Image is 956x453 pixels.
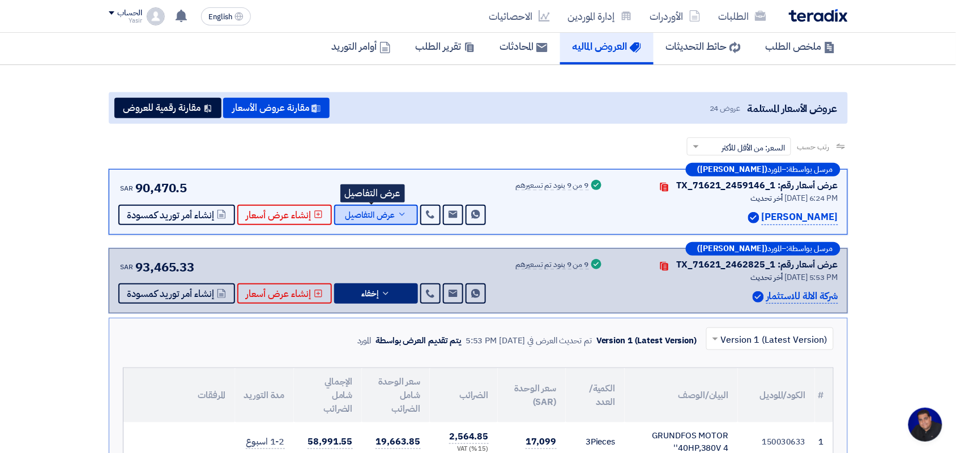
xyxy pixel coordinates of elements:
button: إنشاء أمر توريد كمسودة [118,283,235,304]
th: سعر الوحدة شامل الضرائب [362,368,430,422]
span: 17,099 [526,435,556,449]
p: [PERSON_NAME] [762,210,838,225]
b: ([PERSON_NAME]) [698,166,768,174]
span: English [208,13,232,21]
th: سعر الوحدة (SAR) [498,368,566,422]
h5: ملخص الطلب [766,40,835,53]
th: البيان/الوصف [625,368,738,422]
button: مقارنة رقمية للعروض [114,98,221,118]
div: 9 من 9 بنود تم تسعيرهم [516,261,589,270]
img: Verified Account [753,291,764,303]
div: – [686,163,840,176]
a: ملخص الطلب [753,28,848,64]
span: 3 [586,435,591,448]
div: – [686,242,840,256]
span: SAR [121,183,134,193]
span: 90,470.5 [135,179,187,197]
span: 2,564.85 [449,430,488,444]
span: عرض التفاصيل [345,211,395,219]
div: Version 1 (Latest Version) [596,334,697,347]
a: الأوردرات [641,3,710,29]
a: الاحصائيات [480,3,559,29]
img: Verified Account [748,212,759,223]
img: Teradix logo [789,9,848,22]
span: رتب حسب [797,141,829,153]
span: المورد [768,166,782,174]
th: مدة التوريد [235,368,294,422]
div: عرض أسعار رقم: TX_71621_2462825_1 [677,258,838,271]
th: المرفقات [123,368,235,422]
button: English [201,7,251,25]
button: إنشاء عرض أسعار [237,283,332,304]
h5: أوامر التوريد [332,40,391,53]
button: إنشاء عرض أسعار [237,205,332,225]
div: المورد [357,334,372,347]
div: الحساب [118,8,142,18]
div: تم تحديث العرض في [DATE] 5:53 PM [466,334,592,347]
span: إنشاء أمر توريد كمسودة [127,290,215,298]
span: إنشاء عرض أسعار [246,211,311,219]
th: # [815,368,833,422]
th: الإجمالي شامل الضرائب [294,368,362,422]
span: إخفاء [362,290,379,298]
a: إدارة الموردين [559,3,641,29]
a: الطلبات [710,3,775,29]
span: عروض الأسعار المستلمة [747,101,837,116]
h5: المحادثات [500,40,548,53]
h5: العروض الماليه [573,40,641,53]
span: المورد [768,245,782,253]
div: عرض أسعار رقم: TX_71621_2459146_1 [677,179,838,192]
button: عرض التفاصيل [334,205,418,225]
span: 1-2 اسبوع [246,435,284,449]
div: Yasir [109,18,142,24]
button: إنشاء أمر توريد كمسودة [118,205,235,225]
a: المحادثات [488,28,560,64]
span: [DATE] 6:24 PM [785,192,838,204]
div: يتم تقديم العرض بواسطة [375,334,461,347]
span: مرسل بواسطة: [787,245,833,253]
button: إخفاء [334,283,418,304]
button: مقارنة عروض الأسعار [223,98,330,118]
span: [DATE] 5:53 PM [785,271,838,283]
span: السعر: من الأقل للأكثر [722,142,785,154]
span: 58,991.55 [308,435,352,449]
span: إنشاء عرض أسعار [246,290,311,298]
h5: تقرير الطلب [416,40,475,53]
b: ([PERSON_NAME]) [698,245,768,253]
a: أوامر التوريد [319,28,403,64]
span: إنشاء أمر توريد كمسودة [127,211,215,219]
span: عروض 24 [710,102,740,114]
div: 9 من 9 بنود تم تسعيرهم [516,182,589,191]
h5: حائط التحديثات [666,40,741,53]
a: تقرير الطلب [403,28,488,64]
a: حائط التحديثات [654,28,753,64]
div: Open chat [908,408,942,442]
div: عرض التفاصيل [340,184,405,202]
img: profile_test.png [147,7,165,25]
th: الكود/الموديل [738,368,815,422]
span: SAR [121,262,134,272]
span: أخر تحديث [751,271,783,283]
th: الضرائب [430,368,498,422]
span: 93,465.33 [135,258,194,277]
p: شركة الالة للاستثمار [766,289,838,304]
span: مرسل بواسطة: [787,166,833,174]
a: العروض الماليه [560,28,654,64]
span: أخر تحديث [751,192,783,204]
span: 19,663.85 [375,435,420,449]
th: الكمية/العدد [566,368,625,422]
